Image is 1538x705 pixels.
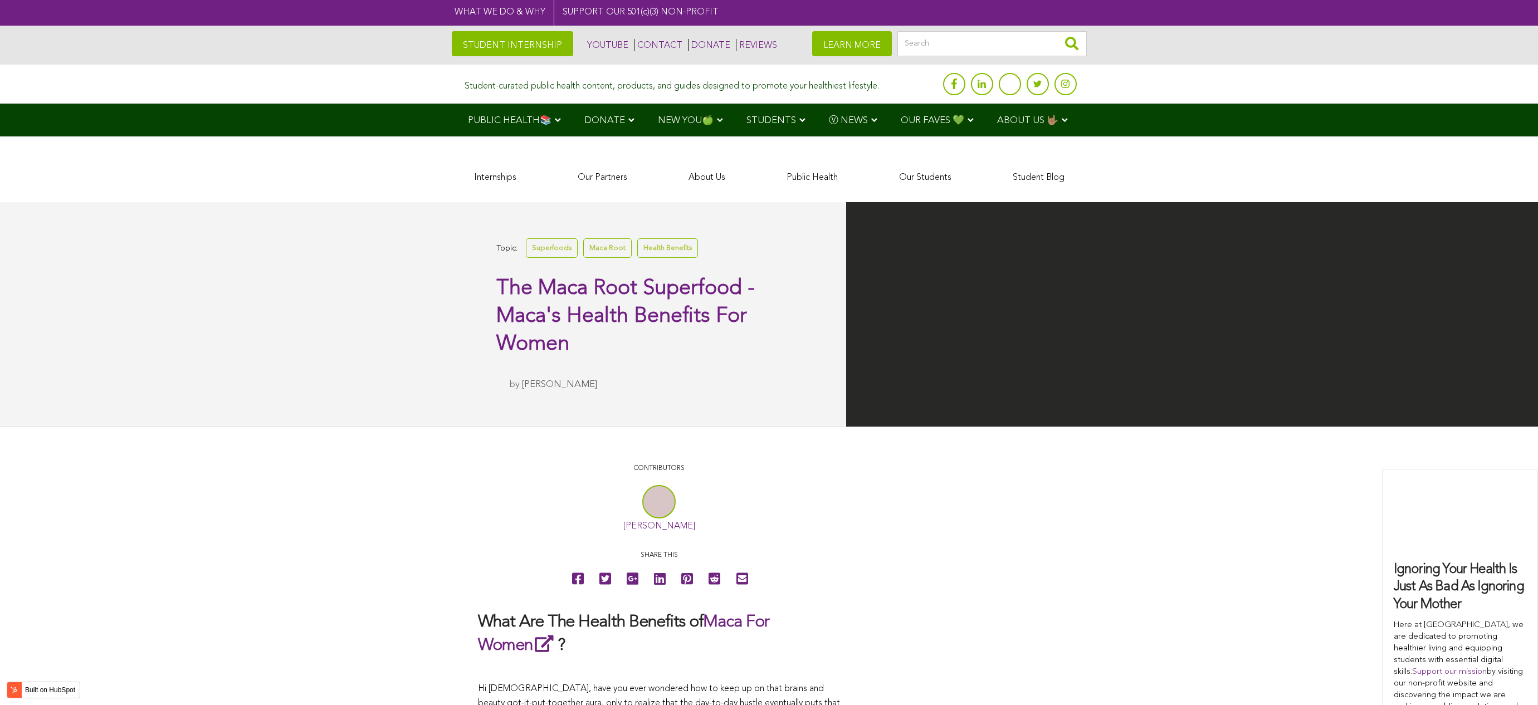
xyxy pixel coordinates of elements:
[478,463,840,474] p: CONTRIBUTORS
[7,682,80,698] button: Built on HubSpot
[688,39,730,51] a: DONATE
[997,116,1058,125] span: ABOUT US 🤟🏽
[736,39,777,51] a: REVIEWS
[7,683,21,697] img: HubSpot sprocket logo
[468,116,551,125] span: PUBLIC HEALTH📚
[897,31,1087,56] input: Search
[584,116,625,125] span: DONATE
[452,31,573,56] a: STUDENT INTERNSHIP
[21,683,80,697] label: Built on HubSpot
[478,611,840,657] h2: What Are The Health Benefits of ?
[522,380,597,389] a: [PERSON_NAME]
[452,104,1087,136] div: Navigation Menu
[583,238,632,258] a: Maca Root
[1482,652,1538,705] iframe: Chat Widget
[478,550,840,561] p: Share this
[465,76,879,92] div: Student-curated public health content, products, and guides designed to promote your healthiest l...
[496,278,755,355] span: The Maca Root Superfood - Maca's Health Benefits For Women
[510,380,520,389] span: by
[623,522,695,531] a: [PERSON_NAME]
[829,116,868,125] span: Ⓥ NEWS
[658,116,714,125] span: NEW YOU🍏
[901,116,964,125] span: OUR FAVES 💚
[496,241,517,256] span: Topic:
[634,39,682,51] a: CONTACT
[637,238,698,258] a: Health Benefits
[812,31,892,56] a: LEARN MORE
[526,238,578,258] a: Superfoods
[746,116,796,125] span: STUDENTS
[584,39,628,51] a: YOUTUBE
